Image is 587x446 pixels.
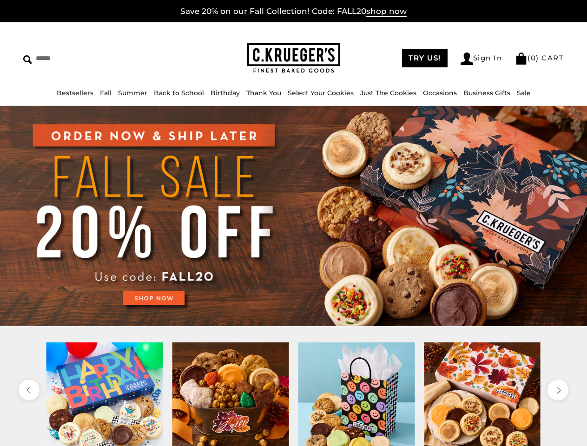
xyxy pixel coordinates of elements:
[246,89,281,97] a: Thank You
[463,89,510,97] a: Business Gifts
[211,89,240,97] a: Birthday
[100,89,112,97] a: Fall
[366,7,407,17] span: shop now
[515,53,564,62] a: (0) CART
[23,51,147,66] input: Search
[57,89,93,97] a: Bestsellers
[118,89,147,97] a: Summer
[402,49,448,67] a: TRY US!
[360,89,416,97] a: Just The Cookies
[180,7,407,17] a: Save 20% on our Fall Collection! Code: FALL20shop now
[19,380,40,400] button: previous
[515,52,528,65] img: Bag
[531,53,536,62] span: 0
[423,89,457,97] a: Occasions
[288,89,354,97] a: Select Your Cookies
[547,380,568,400] button: next
[23,55,32,64] img: Search
[154,89,204,97] a: Back to School
[517,89,531,97] a: Sale
[247,43,340,73] img: C.KRUEGER'S
[461,52,473,65] img: Account
[461,52,502,65] a: Sign In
